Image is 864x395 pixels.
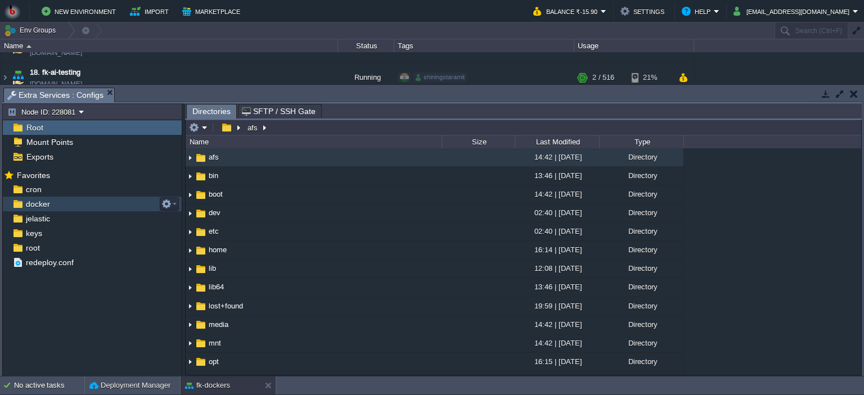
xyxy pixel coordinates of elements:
div: Name [1,39,337,52]
a: Favorites [15,171,52,180]
button: Node ID: 228081 [7,107,79,117]
img: AMDAwAAAACH5BAEAAAAALAAAAAABAAEAAAICRAEAOw== [186,298,195,315]
button: fk-dockers [185,380,230,391]
div: Directory [599,278,683,296]
div: 16:14 | [DATE] [515,241,599,258]
a: bin [207,171,220,180]
a: lib [207,264,218,273]
div: Directory [599,241,683,258]
img: AMDAwAAAACH5BAEAAAAALAAAAAABAAEAAAICRAEAOw== [195,207,207,220]
div: Directory [599,148,683,166]
div: 14:42 | [DATE] [515,316,599,333]
button: New Environment [42,4,119,18]
div: 2 / 516 [592,62,614,93]
span: Favorites [15,170,52,180]
div: 21% [632,62,668,93]
div: Last Modified [516,135,599,148]
a: docker [24,199,52,209]
img: AMDAwAAAACH5BAEAAAAALAAAAAABAAEAAAICRAEAOw== [195,152,207,164]
img: AMDAwAAAACH5BAEAAAAALAAAAAABAAEAAAICRAEAOw== [195,244,207,257]
button: Env Groups [4,22,60,38]
img: AMDAwAAAACH5BAEAAAAALAAAAAABAAEAAAICRAEAOw== [186,335,195,352]
a: home [207,245,228,255]
button: Deployment Manager [89,380,170,391]
button: Help [682,4,714,18]
span: Extra Services : Configs [7,88,103,102]
div: Directory [599,204,683,221]
button: Import [130,4,172,18]
div: 13:46 | [DATE] [515,278,599,296]
a: lost+found [207,301,245,311]
span: boot [207,189,224,199]
div: 12:08 | [DATE] [515,260,599,277]
button: Marketplace [182,4,244,18]
a: Mount Points [24,137,75,147]
span: Root [24,122,45,133]
div: Tags [395,39,574,52]
span: etc [207,226,220,236]
img: AMDAwAAAACH5BAEAAAAALAAAAAABAAEAAAICRAEAOw== [186,279,195,297]
div: 02:40 | [DATE] [515,371,599,389]
img: AMDAwAAAACH5BAEAAAAALAAAAAABAAEAAAICRAEAOw== [186,353,195,371]
div: Directory [599,185,683,203]
a: root [24,243,42,253]
div: Directory [599,316,683,333]
img: AMDAwAAAACH5BAEAAAAALAAAAAABAAEAAAICRAEAOw== [195,374,207,387]
a: opt [207,357,220,366]
span: keys [24,228,44,238]
a: jelastic [24,214,52,224]
img: AMDAwAAAACH5BAEAAAAALAAAAAABAAEAAAICRAEAOw== [195,226,207,238]
img: AMDAwAAAACH5BAEAAAAALAAAAAABAAEAAAICRAEAOw== [186,260,195,278]
img: AMDAwAAAACH5BAEAAAAALAAAAAABAAEAAAICRAEAOw== [186,205,195,222]
div: Directory [599,167,683,184]
div: No active tasks [14,376,84,394]
a: redeploy.conf [24,257,75,267]
img: AMDAwAAAACH5BAEAAAAALAAAAAABAAEAAAICRAEAOw== [195,170,207,183]
div: Running [338,62,394,93]
div: Directory [599,353,683,370]
a: mnt [207,338,223,348]
div: Name [187,135,442,148]
span: media [207,320,230,329]
button: Balance ₹-15.90 [533,4,601,18]
a: dev [207,208,222,217]
img: AMDAwAAAACH5BAEAAAAALAAAAAABAAEAAAICRAEAOw== [186,186,195,203]
div: 14:42 | [DATE] [515,334,599,352]
img: AMDAwAAAACH5BAEAAAAALAAAAAABAAEAAAICRAEAOw== [10,62,26,93]
img: AMDAwAAAACH5BAEAAAAALAAAAAABAAEAAAICRAEAOw== [186,316,195,334]
div: Directory [599,334,683,352]
div: 13:46 | [DATE] [515,167,599,184]
a: lib64 [207,282,226,292]
img: AMDAwAAAACH5BAEAAAAALAAAAAABAAEAAAICRAEAOw== [186,167,195,185]
span: SFTP / SSH Gate [242,105,316,118]
img: AMDAwAAAACH5BAEAAAAALAAAAAABAAEAAAICRAEAOw== [186,242,195,259]
a: cron [24,184,43,194]
a: afs [207,152,220,162]
div: 02:40 | [DATE] [515,223,599,240]
a: 18. fk-ai-testing [30,67,80,78]
img: AMDAwAAAACH5BAEAAAAALAAAAAABAAEAAAICRAEAOw== [195,319,207,331]
div: 14:42 | [DATE] [515,185,599,203]
span: Directories [192,105,231,119]
img: AMDAwAAAACH5BAEAAAAALAAAAAABAAEAAAICRAEAOw== [186,223,195,240]
button: afs [246,122,260,133]
div: Directory [599,260,683,277]
img: AMDAwAAAACH5BAEAAAAALAAAAAABAAEAAAICRAEAOw== [186,149,195,166]
div: Type [600,135,683,148]
img: AMDAwAAAACH5BAEAAAAALAAAAAABAAEAAAICRAEAOw== [195,356,207,368]
a: Exports [24,152,55,162]
img: Bitss Techniques [4,3,21,20]
div: Status [339,39,394,52]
